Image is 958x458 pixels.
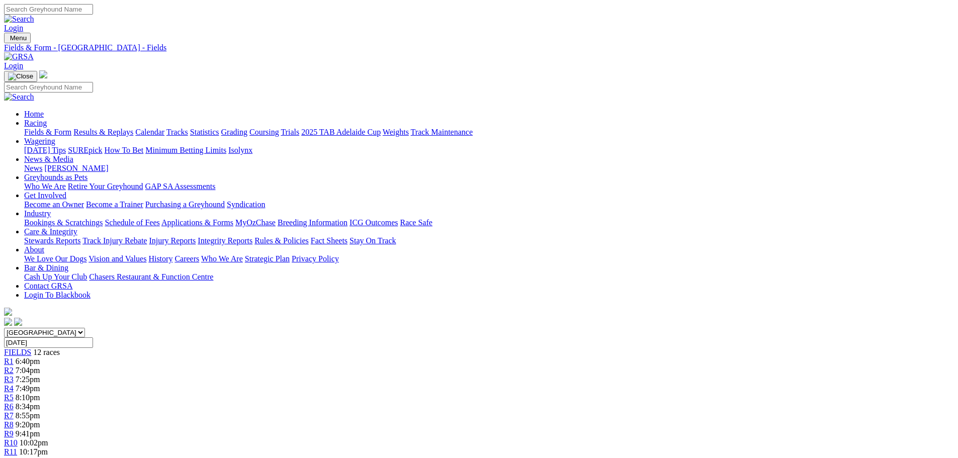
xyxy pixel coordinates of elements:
a: Bar & Dining [24,263,68,272]
a: Vision and Values [89,254,146,263]
span: 8:10pm [16,393,40,402]
a: Minimum Betting Limits [145,146,226,154]
a: Who We Are [201,254,243,263]
a: Cash Up Your Club [24,272,87,281]
div: Care & Integrity [24,236,954,245]
span: 7:04pm [16,366,40,375]
div: Wagering [24,146,954,155]
a: Rules & Policies [254,236,309,245]
a: Calendar [135,128,164,136]
a: Privacy Policy [292,254,339,263]
span: Menu [10,34,27,42]
span: 8:34pm [16,402,40,411]
a: Strategic Plan [245,254,290,263]
a: SUREpick [68,146,102,154]
a: Become an Owner [24,200,84,209]
img: twitter.svg [14,318,22,326]
a: Schedule of Fees [105,218,159,227]
a: Login To Blackbook [24,291,91,299]
a: R11 [4,447,17,456]
a: News [24,164,42,172]
span: 10:02pm [20,438,48,447]
a: Statistics [190,128,219,136]
a: R8 [4,420,14,429]
span: 12 races [33,348,60,356]
a: Tracks [166,128,188,136]
div: Bar & Dining [24,272,954,282]
img: logo-grsa-white.png [39,70,47,78]
a: R1 [4,357,14,365]
a: R5 [4,393,14,402]
a: Injury Reports [149,236,196,245]
span: 6:40pm [16,357,40,365]
div: Greyhounds as Pets [24,182,954,191]
span: 10:17pm [19,447,48,456]
button: Toggle navigation [4,71,37,82]
div: Get Involved [24,200,954,209]
a: About [24,245,44,254]
a: [PERSON_NAME] [44,164,108,172]
a: Results & Replays [73,128,133,136]
a: Fields & Form - [GEOGRAPHIC_DATA] - Fields [4,43,954,52]
a: Race Safe [400,218,432,227]
a: Become a Trainer [86,200,143,209]
img: GRSA [4,52,34,61]
a: Fact Sheets [311,236,347,245]
a: R6 [4,402,14,411]
span: FIELDS [4,348,31,356]
span: 9:20pm [16,420,40,429]
a: Trials [281,128,299,136]
input: Search [4,4,93,15]
a: Racing [24,119,47,127]
a: Login [4,61,23,70]
img: Search [4,15,34,24]
a: Greyhounds as Pets [24,173,88,181]
span: 8:55pm [16,411,40,420]
div: About [24,254,954,263]
img: facebook.svg [4,318,12,326]
a: Purchasing a Greyhound [145,200,225,209]
a: Login [4,24,23,32]
a: Grading [221,128,247,136]
a: Chasers Restaurant & Function Centre [89,272,213,281]
a: R9 [4,429,14,438]
a: How To Bet [105,146,144,154]
a: R2 [4,366,14,375]
a: Breeding Information [278,218,347,227]
img: Close [8,72,33,80]
input: Select date [4,337,93,348]
img: logo-grsa-white.png [4,308,12,316]
a: Stay On Track [350,236,396,245]
a: R7 [4,411,14,420]
a: Fields & Form [24,128,71,136]
a: Coursing [249,128,279,136]
a: Track Injury Rebate [82,236,147,245]
a: History [148,254,172,263]
a: Wagering [24,137,55,145]
a: Syndication [227,200,265,209]
a: GAP SA Assessments [145,182,216,191]
a: Applications & Forms [161,218,233,227]
a: Stewards Reports [24,236,80,245]
a: R3 [4,375,14,384]
span: 9:41pm [16,429,40,438]
div: Racing [24,128,954,137]
input: Search [4,82,93,93]
a: Track Maintenance [411,128,473,136]
a: Retire Your Greyhound [68,182,143,191]
div: News & Media [24,164,954,173]
a: [DATE] Tips [24,146,66,154]
a: Who We Are [24,182,66,191]
div: Industry [24,218,954,227]
span: 7:25pm [16,375,40,384]
a: R10 [4,438,18,447]
span: 7:49pm [16,384,40,393]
